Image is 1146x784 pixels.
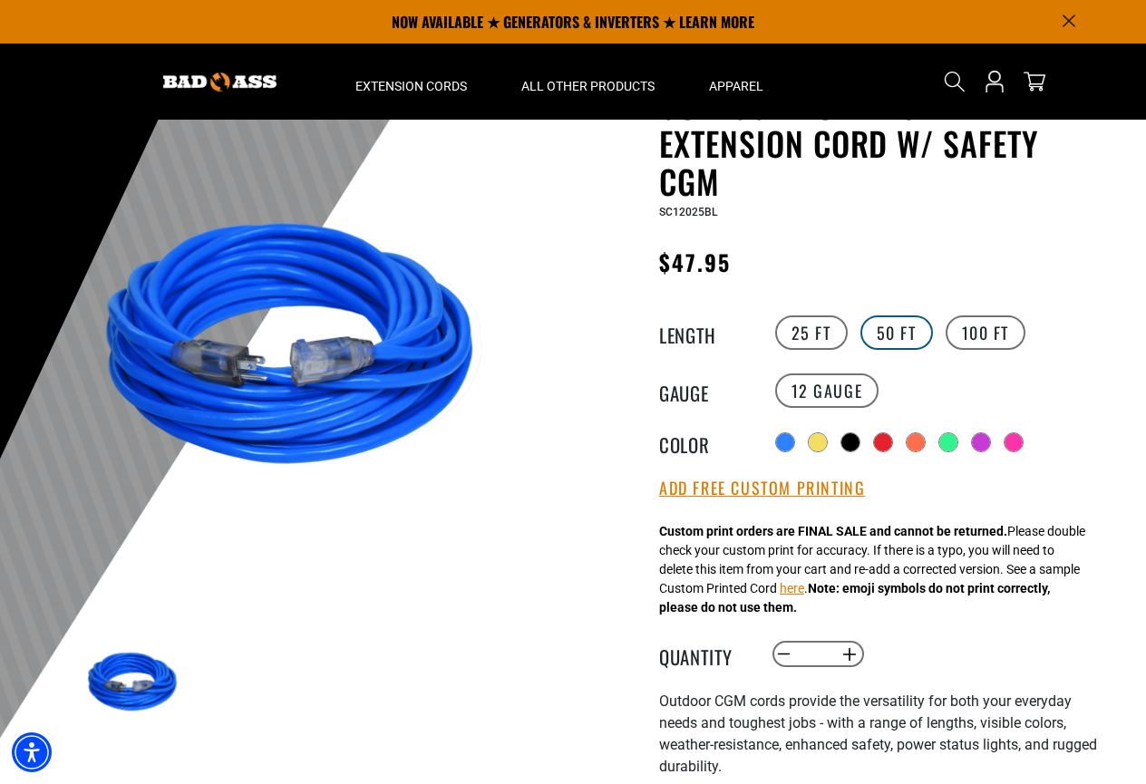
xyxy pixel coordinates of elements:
[682,44,791,120] summary: Apparel
[659,522,1085,617] div: Please double check your custom print for accuracy. If there is a typo, you will need to delete t...
[12,732,52,772] div: Accessibility Menu
[521,78,655,94] span: All Other Products
[83,631,188,736] img: Blue
[659,431,750,454] legend: Color
[659,321,750,344] legend: Length
[659,692,1097,775] span: Outdoor CGM cords provide the versatility for both your everyday needs and toughest jobs - with a...
[328,44,494,120] summary: Extension Cords
[659,524,1007,538] strong: Custom print orders are FINAL SALE and cannot be returned.
[775,373,879,408] label: 12 Gauge
[709,78,763,94] span: Apparel
[659,379,750,402] legend: Gauge
[659,581,1050,615] strong: Note: emoji symbols do not print correctly, please do not use them.
[355,78,467,94] span: Extension Cords
[860,315,933,350] label: 50 FT
[494,44,682,120] summary: All Other Products
[775,315,848,350] label: 25 FT
[83,132,520,569] img: Blue
[659,643,750,666] label: Quantity
[659,479,865,498] button: Add Free Custom Printing
[163,73,277,92] img: Bad Ass Extension Cords
[780,579,804,598] button: here
[940,67,969,96] summary: Search
[946,315,1026,350] label: 100 FT
[1020,71,1049,92] a: cart
[980,44,1009,120] a: Open this option
[659,86,1103,200] h1: Outdoor Dual Lighted Extension Cord w/ Safety CGM
[659,246,731,278] span: $47.95
[659,206,717,218] span: SC12025BL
